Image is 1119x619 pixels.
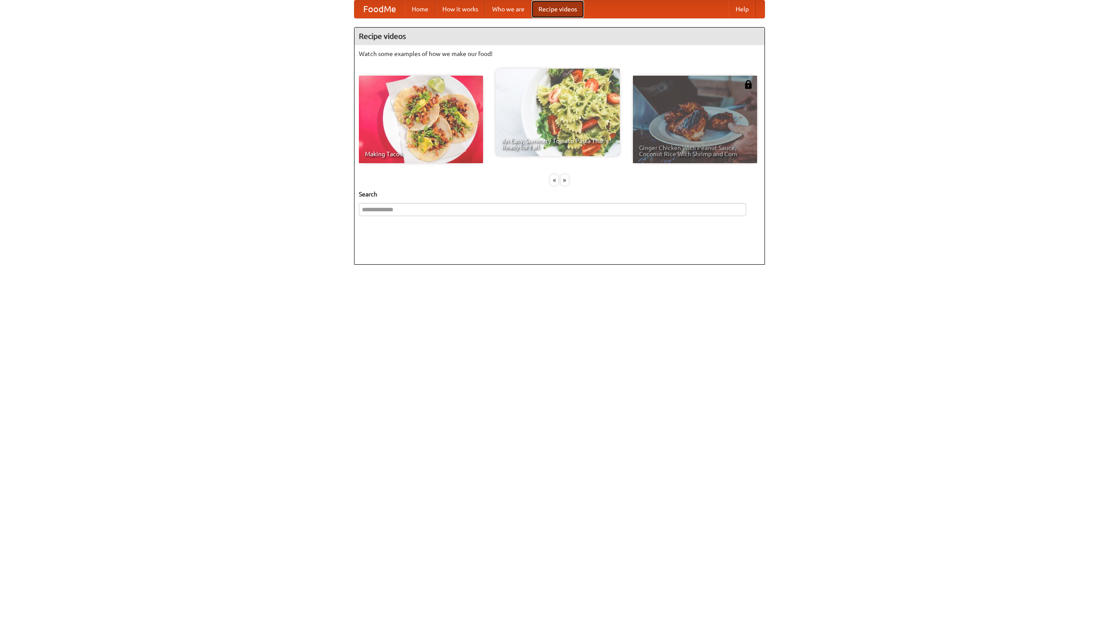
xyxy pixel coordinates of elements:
div: » [561,175,569,185]
a: FoodMe [354,0,405,18]
a: Making Tacos [359,76,483,163]
span: An Easy, Summery Tomato Pasta That's Ready for Fall [502,138,614,150]
a: An Easy, Summery Tomato Pasta That's Ready for Fall [496,69,620,156]
img: 483408.png [744,80,753,89]
h4: Recipe videos [354,28,765,45]
span: Making Tacos [365,151,477,157]
p: Watch some examples of how we make our food! [359,49,760,58]
a: Recipe videos [532,0,584,18]
a: How it works [435,0,485,18]
h5: Search [359,190,760,199]
div: « [550,175,558,185]
a: Who we are [485,0,532,18]
a: Help [729,0,756,18]
a: Home [405,0,435,18]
